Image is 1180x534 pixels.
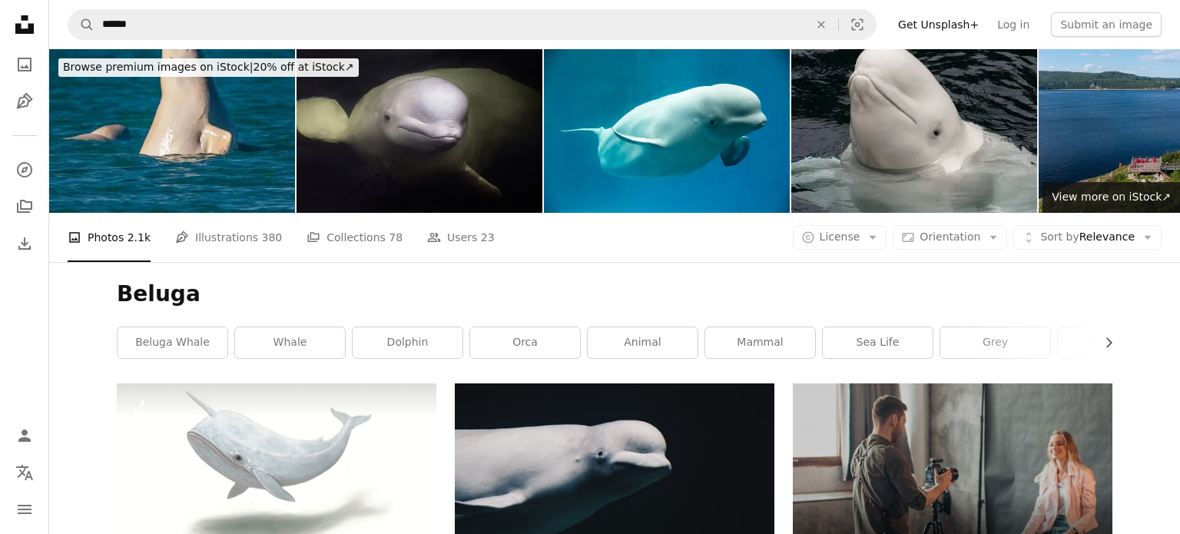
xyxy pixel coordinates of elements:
[1095,327,1112,358] button: scroll list to the right
[1051,12,1162,37] button: Submit an image
[9,420,40,451] a: Log in / Sign up
[1040,230,1135,245] span: Relevance
[68,9,877,40] form: Find visuals sitewide
[307,213,403,262] a: Collections 78
[49,49,368,86] a: Browse premium images on iStock|20% off at iStock↗
[470,327,580,358] a: orca
[705,327,815,358] a: mammal
[353,327,462,358] a: dolphin
[588,327,698,358] a: animal
[455,466,774,480] a: white underwater animal
[791,49,1037,213] img: Beluga whale
[389,229,403,246] span: 78
[481,229,495,246] span: 23
[988,12,1039,37] a: Log in
[118,327,227,358] a: beluga whale
[9,457,40,488] button: Language
[175,213,282,262] a: Illustrations 380
[9,9,40,43] a: Home — Unsplash
[9,191,40,222] a: Collections
[63,61,253,73] span: Browse premium images on iStock |
[1040,231,1079,243] span: Sort by
[117,461,436,475] a: A white whale character design isolated on a white background, painting of funny animal. monster....
[820,231,860,243] span: License
[9,228,40,259] a: Download History
[839,10,876,39] button: Visual search
[262,229,283,246] span: 380
[1042,182,1180,213] a: View more on iStock↗
[920,231,980,243] span: Orientation
[1052,191,1171,203] span: View more on iStock ↗
[1058,327,1168,358] a: wildlife
[544,49,790,213] img: White whale
[9,49,40,80] a: Photos
[823,327,933,358] a: sea life
[889,12,988,37] a: Get Unsplash+
[427,213,495,262] a: Users 23
[893,225,1007,250] button: Orientation
[804,10,838,39] button: Clear
[117,280,1112,308] h1: Beluga
[297,49,542,213] img: Beluga whale looks from underwater
[68,10,94,39] button: Search Unsplash
[58,58,359,77] div: 20% off at iStock ↗
[793,225,887,250] button: License
[9,86,40,117] a: Illustrations
[9,154,40,185] a: Explore
[235,327,345,358] a: whale
[940,327,1050,358] a: grey
[9,494,40,525] button: Menu
[49,49,295,213] img: Beluga Whale or White Whale, Delphinapterus leucas, Cunningham Inlet, Somerset Island, Nunavut, C...
[1013,225,1162,250] button: Sort byRelevance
